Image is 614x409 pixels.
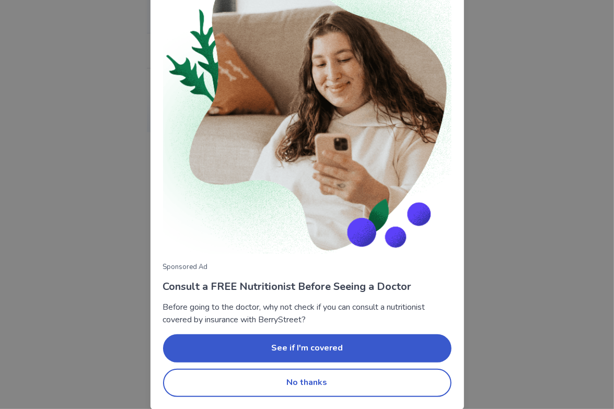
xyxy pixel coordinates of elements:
p: Consult a FREE Nutritionist Before Seeing a Doctor [163,279,451,295]
p: Sponsored Ad [163,262,451,273]
button: See if I'm covered [163,334,451,363]
button: No thanks [163,369,451,397]
p: Before going to the doctor, why not check if you can consult a nutritionist covered by insurance ... [163,301,451,326]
